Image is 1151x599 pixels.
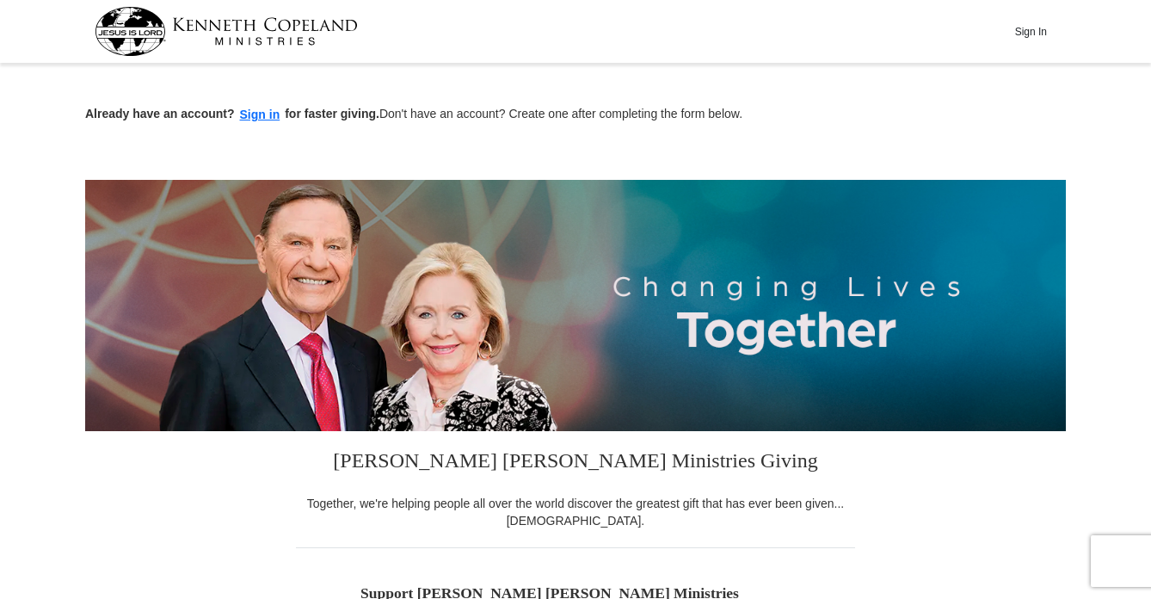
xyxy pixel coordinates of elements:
img: kcm-header-logo.svg [95,7,358,56]
div: Together, we're helping people all over the world discover the greatest gift that has ever been g... [296,495,855,529]
button: Sign In [1005,18,1056,45]
strong: Already have an account? for faster giving. [85,107,379,120]
button: Sign in [235,105,286,125]
h3: [PERSON_NAME] [PERSON_NAME] Ministries Giving [296,431,855,495]
p: Don't have an account? Create one after completing the form below. [85,105,1066,125]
